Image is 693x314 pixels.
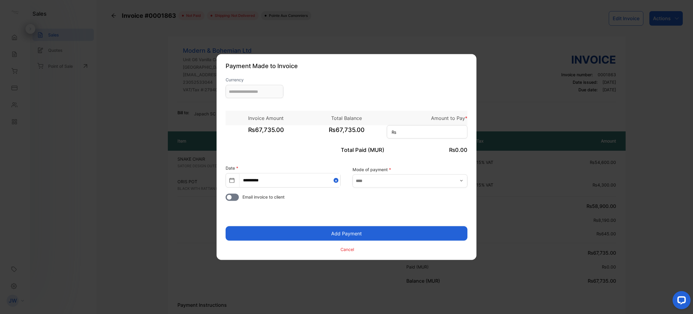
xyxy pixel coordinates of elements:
[226,115,306,122] p: Invoice Amount
[226,165,238,171] label: Date
[226,77,283,83] label: Currency
[668,289,693,314] iframe: LiveChat chat widget
[449,147,467,153] span: ₨0.00
[226,226,467,241] button: Add Payment
[306,146,387,154] p: Total Paid (MUR)
[306,125,387,140] span: ₨67,735.00
[334,174,340,187] button: Close
[340,246,354,252] p: Cancel
[392,129,396,135] span: ₨
[226,61,467,71] p: Payment Made to Invoice
[387,115,467,122] p: Amount to Pay
[306,115,387,122] p: Total Balance
[226,125,306,140] span: ₨67,735.00
[242,194,285,200] span: Email invoice to client
[353,166,467,172] label: Mode of payment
